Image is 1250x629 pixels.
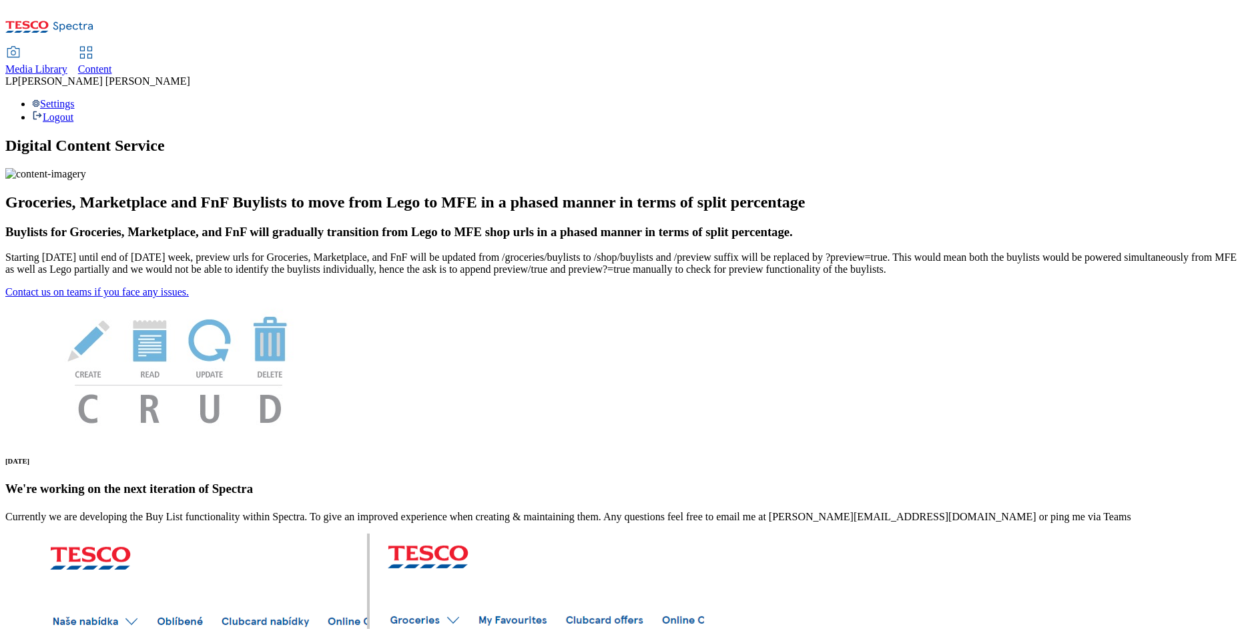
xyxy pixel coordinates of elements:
[5,63,67,75] span: Media Library
[5,168,86,180] img: content-imagery
[5,75,18,87] span: LP
[5,225,1245,239] h3: Buylists for Groceries, Marketplace, and FnF will gradually transition from Lego to MFE shop urls...
[78,63,112,75] span: Content
[5,298,352,438] img: News Image
[5,511,1245,523] p: Currently we are developing the Buy List functionality within Spectra. To give an improved experi...
[5,251,1245,275] p: Starting [DATE] until end of [DATE] week, preview urls for Groceries, Marketplace, and FnF will b...
[5,457,1245,465] h6: [DATE]
[78,47,112,75] a: Content
[5,286,189,297] a: Contact us on teams if you face any issues.
[32,111,73,123] a: Logout
[32,98,75,109] a: Settings
[18,75,190,87] span: [PERSON_NAME] [PERSON_NAME]
[5,482,1245,496] h3: We're working on the next iteration of Spectra
[5,47,67,75] a: Media Library
[5,193,1245,211] h2: Groceries, Marketplace and FnF Buylists to move from Lego to MFE in a phased manner in terms of s...
[5,137,1245,155] h1: Digital Content Service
